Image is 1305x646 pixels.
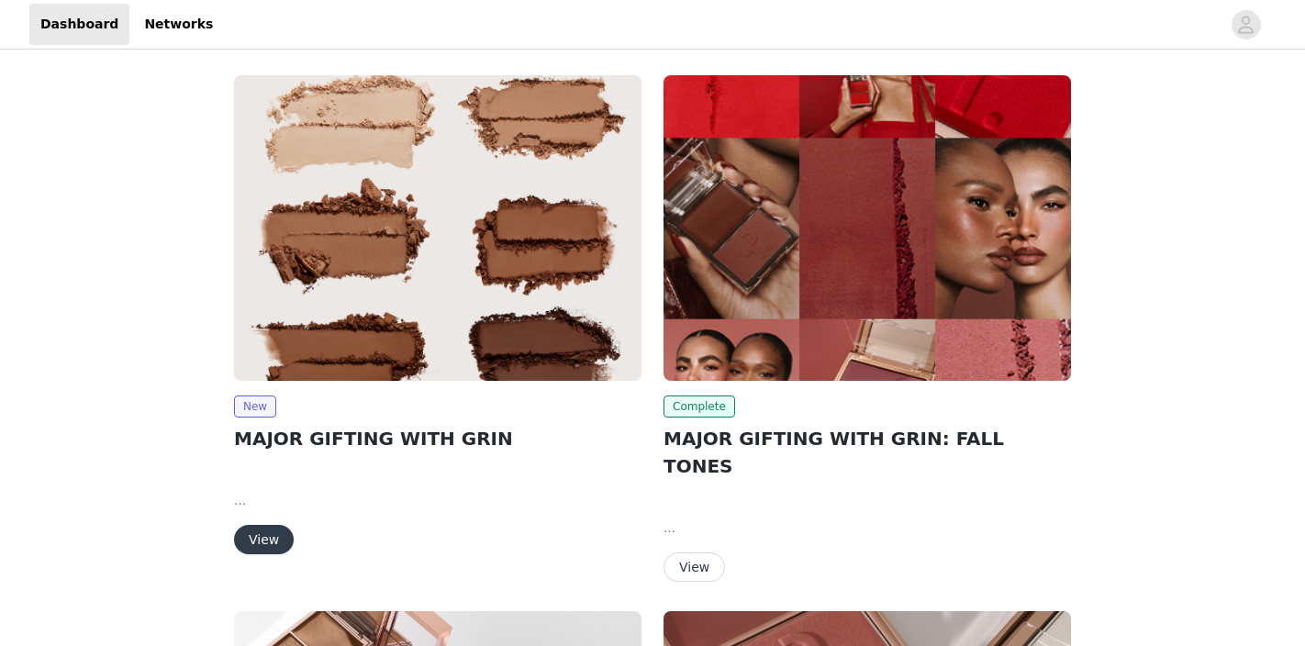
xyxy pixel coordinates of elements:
[1237,10,1255,39] div: avatar
[234,525,294,554] button: View
[234,533,294,547] a: View
[234,75,641,381] img: Patrick Ta Beauty
[664,552,725,582] button: View
[664,561,725,574] a: View
[234,425,641,452] h2: MAJOR GIFTING WITH GRIN
[664,425,1071,480] h2: MAJOR GIFTING WITH GRIN: FALL TONES
[29,4,129,45] a: Dashboard
[664,395,735,418] span: Complete
[133,4,224,45] a: Networks
[664,75,1071,381] img: Patrick Ta Beauty
[234,395,276,418] span: New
